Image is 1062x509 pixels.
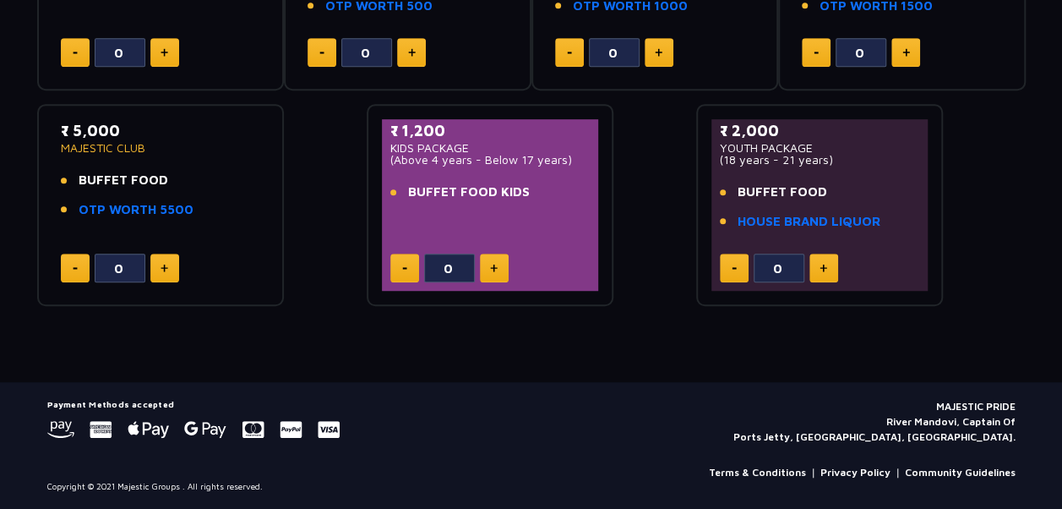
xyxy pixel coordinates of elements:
[402,267,407,270] img: minus
[79,200,193,220] a: OTP WORTH 5500
[408,48,416,57] img: plus
[319,52,324,54] img: minus
[733,399,1016,445] p: MAJESTIC PRIDE River Mandovi, Captain Of Ports Jetty, [GEOGRAPHIC_DATA], [GEOGRAPHIC_DATA].
[161,264,168,272] img: plus
[61,142,261,154] p: MAJESTIC CLUB
[390,154,591,166] p: (Above 4 years - Below 17 years)
[738,212,880,232] a: HOUSE BRAND LIQUOR
[820,465,890,480] a: Privacy Policy
[732,267,737,270] img: minus
[390,142,591,154] p: KIDS PACKAGE
[720,119,920,142] p: ₹ 2,000
[73,52,78,54] img: minus
[47,480,263,493] p: Copyright © 2021 Majestic Groups . All rights reserved.
[902,48,910,57] img: plus
[408,183,530,202] span: BUFFET FOOD KIDS
[490,264,498,272] img: plus
[61,119,261,142] p: ₹ 5,000
[567,52,572,54] img: minus
[709,465,806,480] a: Terms & Conditions
[905,465,1016,480] a: Community Guidelines
[79,171,168,190] span: BUFFET FOOD
[820,264,827,272] img: plus
[720,154,920,166] p: (18 years - 21 years)
[655,48,662,57] img: plus
[73,267,78,270] img: minus
[390,119,591,142] p: ₹ 1,200
[720,142,920,154] p: YOUTH PACKAGE
[47,399,340,409] h5: Payment Methods accepted
[738,183,827,202] span: BUFFET FOOD
[161,48,168,57] img: plus
[814,52,819,54] img: minus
